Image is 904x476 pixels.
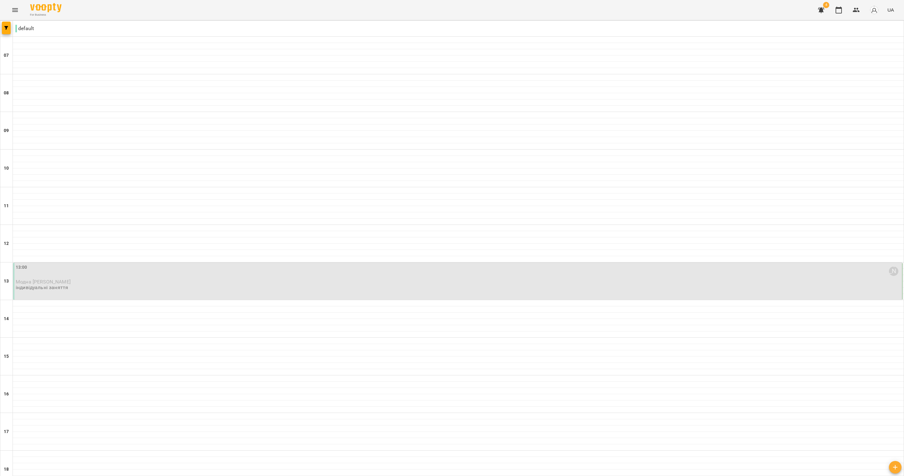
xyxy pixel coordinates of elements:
h6: 11 [4,203,9,209]
h6: 10 [4,165,9,172]
button: Створити урок [889,461,901,473]
p: default [15,25,34,32]
h6: 14 [4,315,9,322]
label: 13:00 [16,264,27,271]
h6: 08 [4,90,9,97]
span: Модна [PERSON_NAME] [16,279,71,285]
img: avatar_s.png [870,6,879,14]
h6: 17 [4,428,9,435]
h6: 09 [4,127,9,134]
img: Voopty Logo [30,3,62,12]
span: UA [887,7,894,13]
h6: 18 [4,466,9,473]
span: For Business [30,13,62,17]
h6: 07 [4,52,9,59]
button: Menu [8,3,23,18]
h6: 15 [4,353,9,360]
button: UA [885,4,896,16]
h6: 16 [4,391,9,398]
h6: 12 [4,240,9,247]
div: Пашко Юлія Анатоліївна [889,267,898,276]
p: індивідуальні заняття [16,285,68,290]
span: 4 [823,2,829,8]
h6: 13 [4,278,9,285]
